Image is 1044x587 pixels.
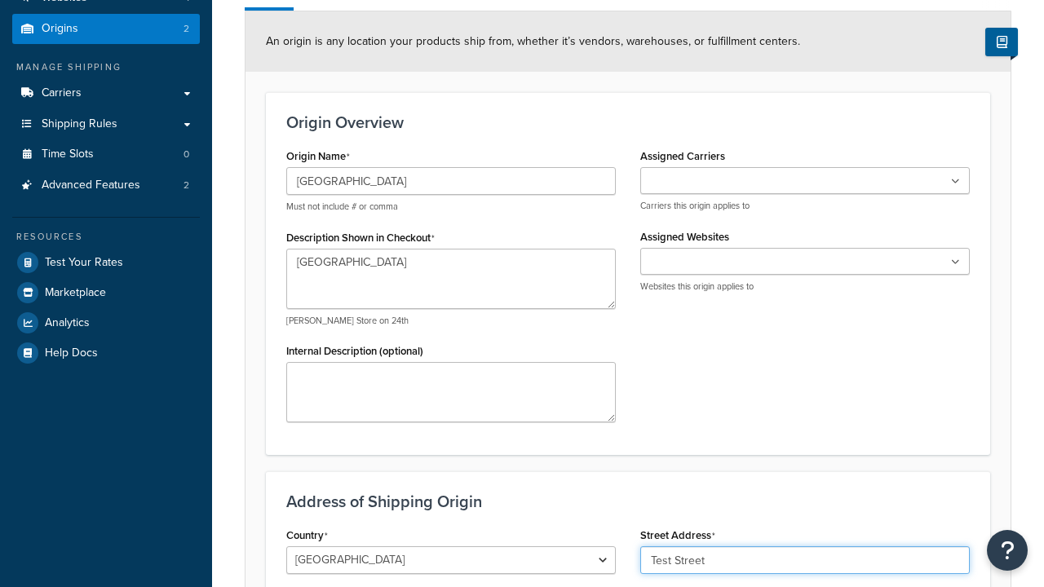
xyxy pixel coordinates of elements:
li: Origins [12,14,200,44]
button: Show Help Docs [985,28,1018,56]
span: 0 [184,148,189,161]
h3: Address of Shipping Origin [286,492,970,510]
label: Origin Name [286,150,350,163]
a: Time Slots0 [12,139,200,170]
label: Assigned Websites [640,231,729,243]
p: Carriers this origin applies to [640,200,970,212]
span: Marketplace [45,286,106,300]
div: Resources [12,230,200,244]
label: Assigned Carriers [640,150,725,162]
span: 2 [184,22,189,36]
li: Advanced Features [12,170,200,201]
label: Street Address [640,529,715,542]
a: Analytics [12,308,200,338]
a: Carriers [12,78,200,108]
span: An origin is any location your products ship from, whether it’s vendors, warehouses, or fulfillme... [266,33,800,50]
p: Must not include # or comma [286,201,616,213]
p: [PERSON_NAME] Store on 24th [286,315,616,327]
span: Time Slots [42,148,94,161]
span: 2 [184,179,189,192]
span: Analytics [45,316,90,330]
span: Advanced Features [42,179,140,192]
span: Origins [42,22,78,36]
span: Shipping Rules [42,117,117,131]
div: Manage Shipping [12,60,200,74]
a: Help Docs [12,338,200,368]
h3: Origin Overview [286,113,970,131]
p: Websites this origin applies to [640,280,970,293]
a: Test Your Rates [12,248,200,277]
span: Help Docs [45,346,98,360]
label: Internal Description (optional) [286,345,423,357]
span: Carriers [42,86,82,100]
label: Country [286,529,328,542]
a: Shipping Rules [12,109,200,139]
a: Origins2 [12,14,200,44]
a: Advanced Features2 [12,170,200,201]
button: Open Resource Center [987,530,1028,571]
li: Time Slots [12,139,200,170]
span: Test Your Rates [45,256,123,270]
a: Marketplace [12,278,200,307]
label: Description Shown in Checkout [286,232,435,245]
